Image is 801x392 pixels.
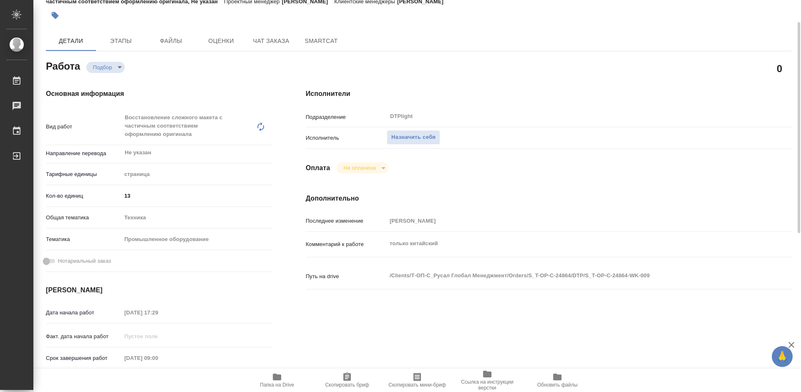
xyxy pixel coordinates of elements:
[341,164,378,171] button: Не оплачена
[46,192,121,200] p: Кол-во единиц
[46,123,121,131] p: Вид работ
[306,134,387,142] p: Исполнитель
[777,61,782,75] h2: 0
[121,352,194,364] input: Пустое поле
[46,354,121,362] p: Срок завершения работ
[537,382,578,388] span: Обновить файлы
[391,133,436,142] span: Назначить себя
[46,170,121,178] p: Тарифные единицы
[306,240,387,249] p: Комментарий к работе
[242,369,312,392] button: Папка на Drive
[387,236,751,251] textarea: только китайский
[86,62,125,73] div: Подбор
[772,346,793,367] button: 🙏
[312,369,382,392] button: Скопировать бриф
[46,235,121,244] p: Тематика
[387,215,751,227] input: Пустое поле
[325,382,369,388] span: Скопировать бриф
[452,369,522,392] button: Ссылка на инструкции верстки
[306,113,387,121] p: Подразделение
[775,348,789,365] span: 🙏
[46,332,121,341] p: Факт. дата начала работ
[121,190,272,202] input: ✎ Введи что-нибудь
[382,369,452,392] button: Скопировать мини-бриф
[121,167,272,181] div: страница
[51,36,91,46] span: Детали
[251,36,291,46] span: Чат заказа
[46,89,272,99] h4: Основная информация
[121,330,194,342] input: Пустое поле
[306,89,792,99] h4: Исполнители
[260,382,294,388] span: Папка на Drive
[58,257,111,265] span: Нотариальный заказ
[46,149,121,158] p: Направление перевода
[46,214,121,222] p: Общая тематика
[337,162,388,173] div: Подбор
[387,269,751,283] textarea: /Clients/Т-ОП-С_Русал Глобал Менеджмент/Orders/S_T-OP-C-24864/DTP/S_T-OP-C-24864-WK-009
[306,217,387,225] p: Последнее изменение
[457,379,517,391] span: Ссылка на инструкции верстки
[121,211,272,225] div: Техника
[46,285,272,295] h4: [PERSON_NAME]
[301,36,341,46] span: SmartCat
[151,36,191,46] span: Файлы
[46,309,121,317] p: Дата начала работ
[306,193,792,204] h4: Дополнительно
[306,163,330,173] h4: Оплата
[46,58,80,73] h2: Работа
[387,130,440,145] button: Назначить себя
[388,382,446,388] span: Скопировать мини-бриф
[522,369,592,392] button: Обновить файлы
[201,36,241,46] span: Оценки
[101,36,141,46] span: Этапы
[121,232,272,246] div: Промышленное оборудование
[46,6,64,25] button: Добавить тэг
[121,307,194,319] input: Пустое поле
[91,64,115,71] button: Подбор
[306,272,387,281] p: Путь на drive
